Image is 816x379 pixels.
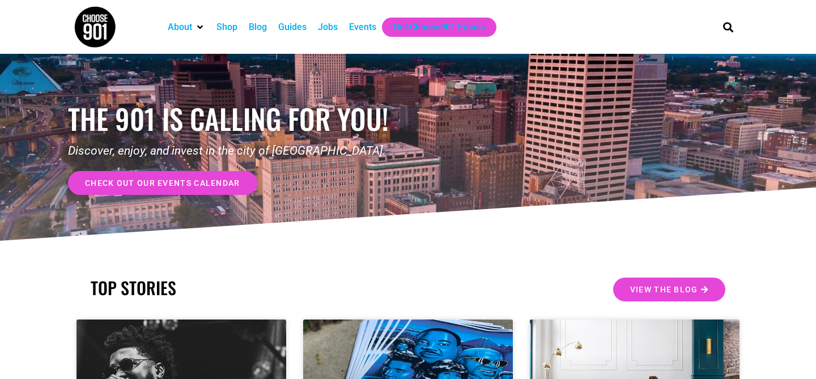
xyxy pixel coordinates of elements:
[719,18,738,36] div: Search
[168,20,192,34] a: About
[162,18,704,37] nav: Main nav
[613,278,725,301] a: View the Blog
[630,286,698,293] span: View the Blog
[349,20,376,34] a: Events
[85,179,240,187] span: check out our events calendar
[68,102,408,135] h1: the 901 is calling for you!
[162,18,211,37] div: About
[216,20,237,34] a: Shop
[318,20,338,34] a: Jobs
[278,20,307,34] a: Guides
[91,278,402,298] h2: TOP STORIES
[68,171,257,195] a: check out our events calendar
[68,142,408,160] p: Discover, enjoy, and invest in the city of [GEOGRAPHIC_DATA].
[249,20,267,34] a: Blog
[393,20,485,34] a: Get Choose901 Emails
